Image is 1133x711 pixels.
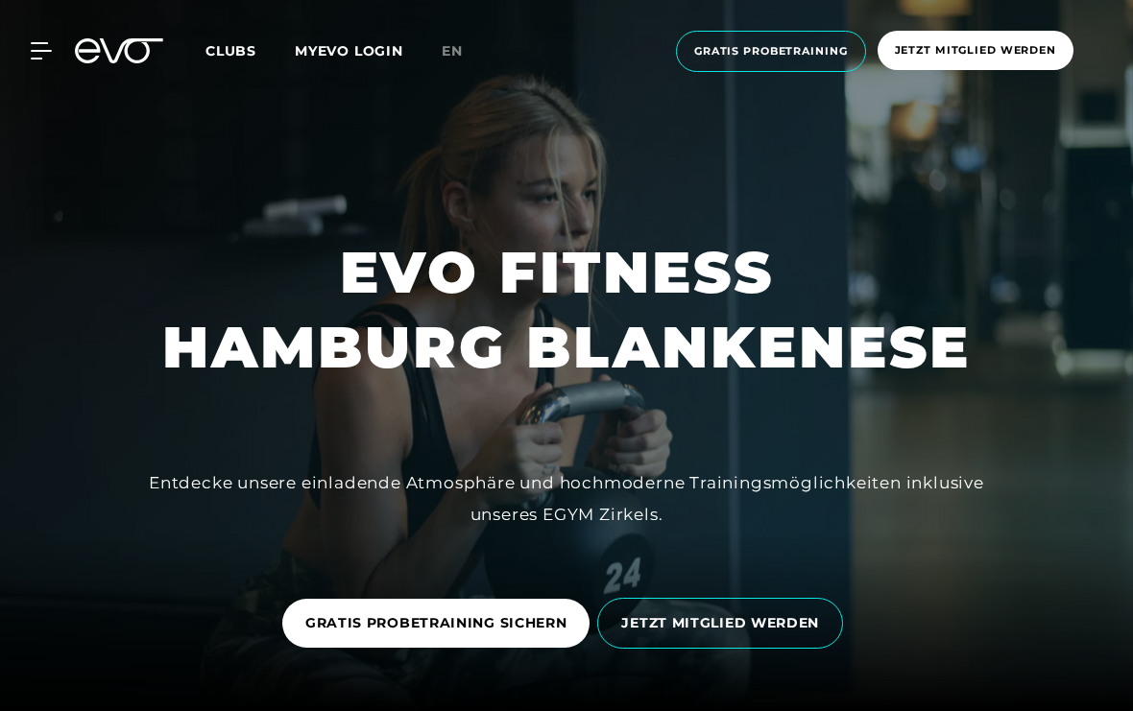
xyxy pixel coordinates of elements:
[694,43,848,59] span: Gratis Probetraining
[134,467,999,530] div: Entdecke unsere einladende Atmosphäre und hochmoderne Trainingsmöglichkeiten inklusive unseres EG...
[621,613,819,633] span: JETZT MITGLIED WERDEN
[282,584,598,662] a: GRATIS PROBETRAINING SICHERN
[442,42,463,59] span: en
[442,40,486,62] a: en
[872,31,1079,72] a: Jetzt Mitglied werden
[670,31,872,72] a: Gratis Probetraining
[205,42,256,59] span: Clubs
[295,42,403,59] a: MYEVO LOGIN
[305,613,567,633] span: GRATIS PROBETRAINING SICHERN
[895,42,1056,59] span: Jetzt Mitglied werden
[205,41,295,59] a: Clubs
[597,583,851,663] a: JETZT MITGLIED WERDEN
[162,235,971,385] h1: EVO FITNESS HAMBURG BLANKENESE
